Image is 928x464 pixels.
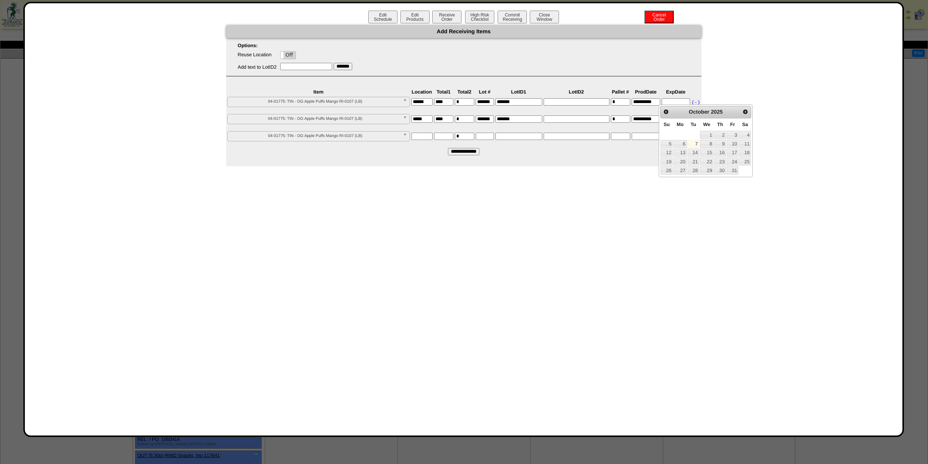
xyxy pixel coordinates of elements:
[727,149,738,157] a: 17
[455,89,475,95] th: Total2
[495,89,543,95] th: LotID1
[727,157,738,166] a: 24
[691,122,696,127] span: Tuesday
[631,89,661,95] th: ProdDate
[661,166,673,174] a: 26
[368,11,398,23] button: EditSchedule
[498,11,527,23] button: CommitReceiving
[727,140,738,148] a: 10
[714,157,726,166] a: 23
[673,166,687,174] a: 27
[661,140,673,148] a: 5
[692,99,700,105] a: ( - )
[529,16,560,22] a: CloseWindow
[663,109,669,115] span: Prev
[714,149,726,157] a: 16
[226,25,701,38] div: Add Receiving Items
[475,89,494,95] th: Lot #
[411,89,433,95] th: Location
[661,89,691,95] th: ExpDate
[739,140,751,148] a: 11
[238,64,277,70] label: Add text to LotID2
[688,166,699,174] a: 28
[226,43,701,48] p: Options:
[432,11,461,23] button: ReceiveOrder
[673,140,687,148] a: 6
[227,89,410,95] th: Item
[663,122,670,127] span: Sunday
[611,89,631,95] th: Pallet #
[661,107,671,117] a: Prev
[700,140,714,148] a: 8
[434,89,454,95] th: Total1
[742,122,748,127] span: Saturday
[739,131,751,139] a: 4
[714,131,726,139] a: 2
[231,114,400,123] span: 04-01775: TIN - OG Apple Puffs Mango RI-0107 (LB)
[703,122,711,127] span: Wednesday
[280,51,296,59] div: OnOff
[530,11,559,23] button: CloseWindow
[714,166,726,174] a: 30
[739,157,751,166] a: 25
[700,166,714,174] a: 29
[465,11,494,23] button: High RiskChecklist
[231,132,400,140] span: 04-01775: TIN - OG Apple Puffs Mango RI-0107 (LB)
[661,149,673,157] a: 12
[688,149,699,157] a: 14
[739,149,751,157] a: 18
[742,109,748,115] span: Next
[700,157,714,166] a: 22
[727,131,738,139] a: 3
[238,52,272,57] label: Reuse Location
[677,122,684,127] span: Monday
[714,140,726,148] a: 9
[231,97,400,106] span: 04-01775: TIN - OG Apple Puffs Mango RI-0107 (LB)
[700,149,714,157] a: 15
[741,107,750,117] a: Next
[730,122,735,127] span: Friday
[464,17,496,22] a: High RiskChecklist
[661,157,673,166] a: 19
[688,157,699,166] a: 21
[543,89,610,95] th: LotID2
[689,109,709,115] span: October
[281,52,296,59] label: Off
[688,140,699,148] a: 7
[644,11,674,23] button: CancelOrder
[700,131,714,139] a: 1
[673,157,687,166] a: 20
[717,122,723,127] span: Thursday
[727,166,738,174] a: 31
[400,11,430,23] button: EditProducts
[711,109,723,115] span: 2025
[673,149,687,157] a: 13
